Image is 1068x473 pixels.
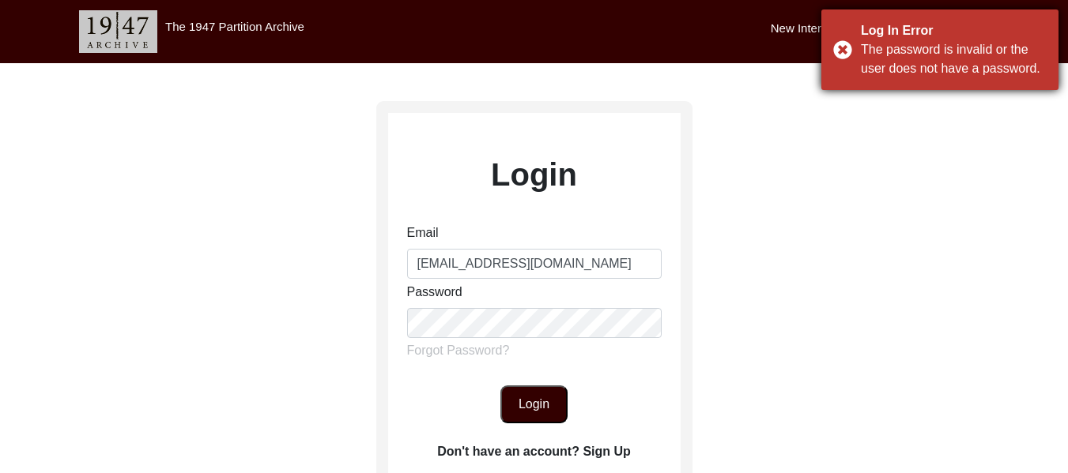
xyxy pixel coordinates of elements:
[491,151,577,198] label: Login
[771,20,845,38] label: New Interview
[407,223,439,242] label: Email
[79,10,157,53] img: header-logo.png
[407,283,462,302] label: Password
[500,385,568,423] button: Login
[861,40,1047,78] div: The password is invalid or the user does not have a password.
[861,21,1047,40] div: Log In Error
[407,341,510,360] label: Forgot Password?
[165,20,304,33] label: The 1947 Partition Archive
[437,442,631,461] label: Don't have an account? Sign Up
